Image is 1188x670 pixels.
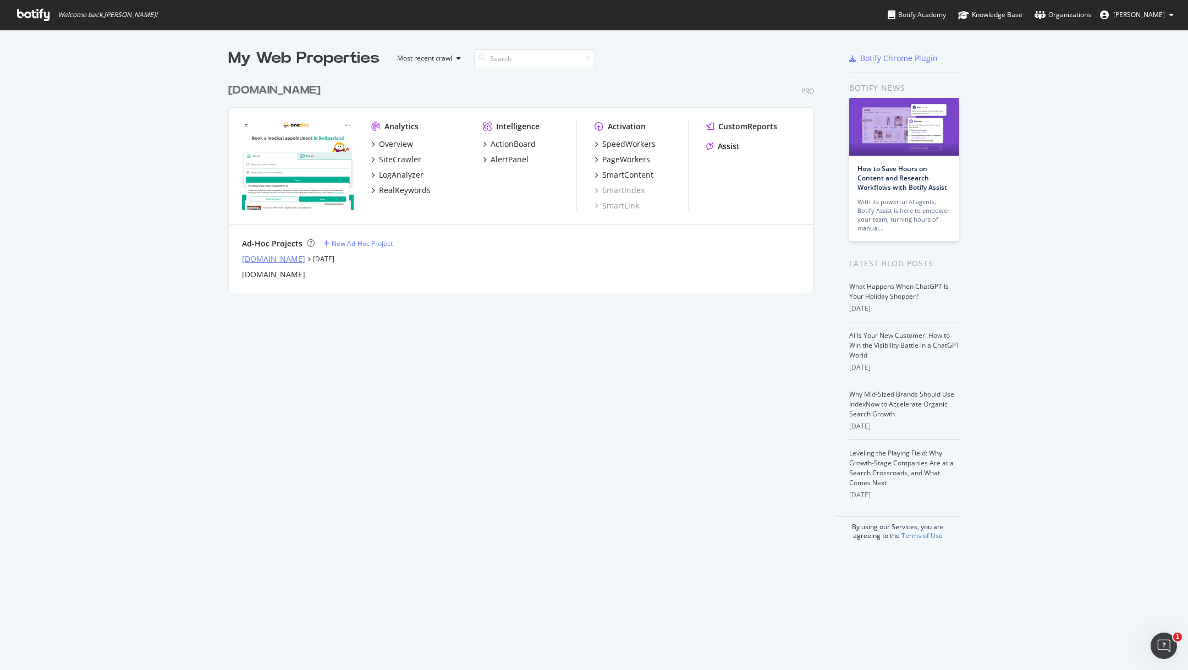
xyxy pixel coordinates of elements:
[718,121,777,132] div: CustomReports
[602,139,656,150] div: SpeedWorkers
[58,10,157,19] span: Welcome back, [PERSON_NAME] !
[595,139,656,150] a: SpeedWorkers
[379,139,413,150] div: Overview
[901,531,943,540] a: Terms of Use
[242,121,354,210] img: onedoc.ch
[1173,633,1182,641] span: 1
[228,47,380,69] div: My Web Properties
[602,169,653,180] div: SmartContent
[849,389,954,419] a: Why Mid-Sized Brands Should Use IndexNow to Accelerate Organic Search Growth
[228,83,325,98] a: [DOMAIN_NAME]
[1091,6,1182,24] button: [PERSON_NAME]
[1151,633,1177,659] iframe: Intercom live chat
[958,9,1022,20] div: Knowledge Base
[860,53,938,64] div: Botify Chrome Plugin
[608,121,646,132] div: Activation
[835,517,960,540] div: By using our Services, you are agreeing to the
[474,49,595,68] input: Search
[1113,10,1165,19] span: Alexie Barthélemy
[496,121,540,132] div: Intelligence
[888,9,946,20] div: Botify Academy
[849,331,960,360] a: AI Is Your New Customer: How to Win the Visibility Battle in a ChatGPT World
[595,169,653,180] a: SmartContent
[371,139,413,150] a: Overview
[313,254,334,263] a: [DATE]
[849,282,949,301] a: What Happens When ChatGPT Is Your Holiday Shopper?
[242,238,302,249] div: Ad-Hoc Projects
[491,139,536,150] div: ActionBoard
[384,121,419,132] div: Analytics
[371,185,431,196] a: RealKeywords
[602,154,650,165] div: PageWorkers
[242,254,305,265] a: [DOMAIN_NAME]
[849,448,954,487] a: Leveling the Playing Field: Why Growth-Stage Companies Are at a Search Crossroads, and What Comes...
[595,154,650,165] a: PageWorkers
[595,185,645,196] a: SmartIndex
[849,490,960,500] div: [DATE]
[371,154,421,165] a: SiteCrawler
[379,185,431,196] div: RealKeywords
[857,197,951,233] div: With its powerful AI agents, Botify Assist is here to empower your team, turning hours of manual…
[849,257,960,270] div: Latest Blog Posts
[397,55,452,62] div: Most recent crawl
[323,239,393,248] a: New Ad-Hoc Project
[849,421,960,431] div: [DATE]
[857,164,947,192] a: How to Save Hours on Content and Research Workflows with Botify Assist
[849,304,960,314] div: [DATE]
[849,98,959,156] img: How to Save Hours on Content and Research Workflows with Botify Assist
[595,200,639,211] a: SmartLink
[483,139,536,150] a: ActionBoard
[483,154,529,165] a: AlertPanel
[379,154,421,165] div: SiteCrawler
[371,169,424,180] a: LogAnalyzer
[228,83,321,98] div: [DOMAIN_NAME]
[1035,9,1091,20] div: Organizations
[849,82,960,94] div: Botify news
[228,69,823,293] div: grid
[801,86,814,96] div: Pro
[242,269,305,280] a: [DOMAIN_NAME]
[706,121,777,132] a: CustomReports
[491,154,529,165] div: AlertPanel
[332,239,393,248] div: New Ad-Hoc Project
[388,50,465,67] button: Most recent crawl
[706,141,740,152] a: Assist
[849,53,938,64] a: Botify Chrome Plugin
[849,363,960,372] div: [DATE]
[379,169,424,180] div: LogAnalyzer
[718,141,740,152] div: Assist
